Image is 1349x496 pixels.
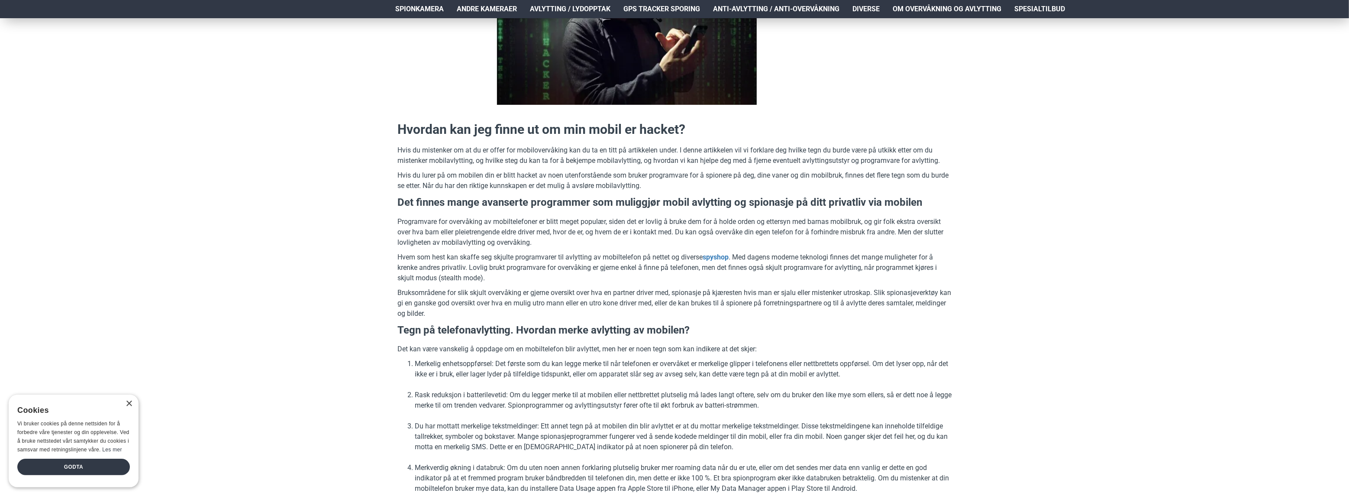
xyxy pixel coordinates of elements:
span: Anti-avlytting / Anti-overvåkning [713,4,839,14]
h3: Det finnes mange avanserte programmer som muliggjør mobil avlytting og spionasje på ditt privatli... [397,195,952,210]
a: Les mer, opens a new window [102,447,122,453]
span: Avlytting / Lydopptak [530,4,610,14]
span: Spesialtilbud [1014,4,1065,14]
div: Close [126,401,132,407]
p: Hvis du mistenker om at du er offer for mobilovervåking kan du ta en titt på artikkelen under. I ... [397,145,952,166]
h3: Tegn på telefonavlytting. Hvordan merke avlytting av mobilen? [397,323,952,338]
h2: Hvordan kan jeg finne ut om min mobil er hacket? [397,120,952,139]
p: Hvis du lurer på om mobilen din er blitt hacket av noen utenforstående som bruker programvare for... [397,170,952,191]
span: Diverse [852,4,880,14]
span: Om overvåkning og avlytting [893,4,1001,14]
li: Du har mottatt merkelige tekstmeldinger: Ett annet tegn på at mobilen din blir avlyttet er at du ... [415,421,952,452]
p: Bruksområdene for slik skjult overvåking er gjerne oversikt over hva en partner driver med, spion... [397,288,952,319]
p: Programvare for overvåking av mobiltelefoner er blitt meget populær, siden det er lovlig å bruke ... [397,217,952,248]
li: Rask reduksjon i batterilevetid: Om du legger merke til at mobilen eller nettbrettet plutselig må... [415,390,952,411]
p: Det kan være vanskelig å oppdage om en mobiltelefon blir avlyttet, men her er noen tegn som kan i... [397,344,952,354]
span: GPS Tracker Sporing [623,4,700,14]
li: Merkelig enhetsoppførsel: Det første som du kan legge merke til når telefonen er overvåket er mer... [415,359,952,379]
li: Merkverdig økning i databruk: Om du uten noen annen forklaring plutselig bruker mer roaming data ... [415,463,952,494]
div: Cookies [17,401,124,420]
span: Vi bruker cookies på denne nettsiden for å forbedre våre tjenester og din opplevelse. Ved å bruke... [17,421,129,452]
p: Hvem som hest kan skaffe seg skjulte programvarer til avlytting av mobiltelefon på nettet og dive... [397,252,952,283]
span: Spionkamera [395,4,444,14]
a: spyshop [703,252,729,263]
div: Godta [17,459,130,475]
span: Andre kameraer [457,4,517,14]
